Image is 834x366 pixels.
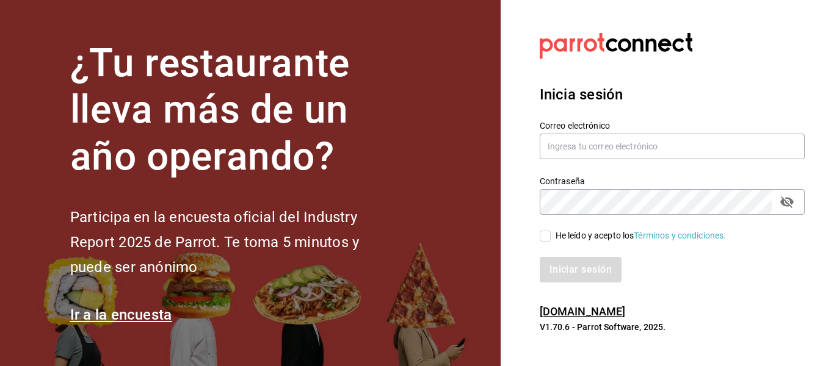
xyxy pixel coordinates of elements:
p: V1.70.6 - Parrot Software, 2025. [540,321,805,333]
h1: ¿Tu restaurante lleva más de un año operando? [70,40,400,181]
h3: Inicia sesión [540,84,805,106]
h2: Participa en la encuesta oficial del Industry Report 2025 de Parrot. Te toma 5 minutos y puede se... [70,205,400,279]
a: [DOMAIN_NAME] [540,305,626,318]
button: passwordField [777,192,797,212]
input: Ingresa tu correo electrónico [540,134,805,159]
a: Ir a la encuesta [70,306,172,323]
label: Contraseña [540,176,805,185]
div: He leído y acepto los [556,229,727,242]
a: Términos y condiciones. [634,231,726,240]
label: Correo electrónico [540,121,805,129]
